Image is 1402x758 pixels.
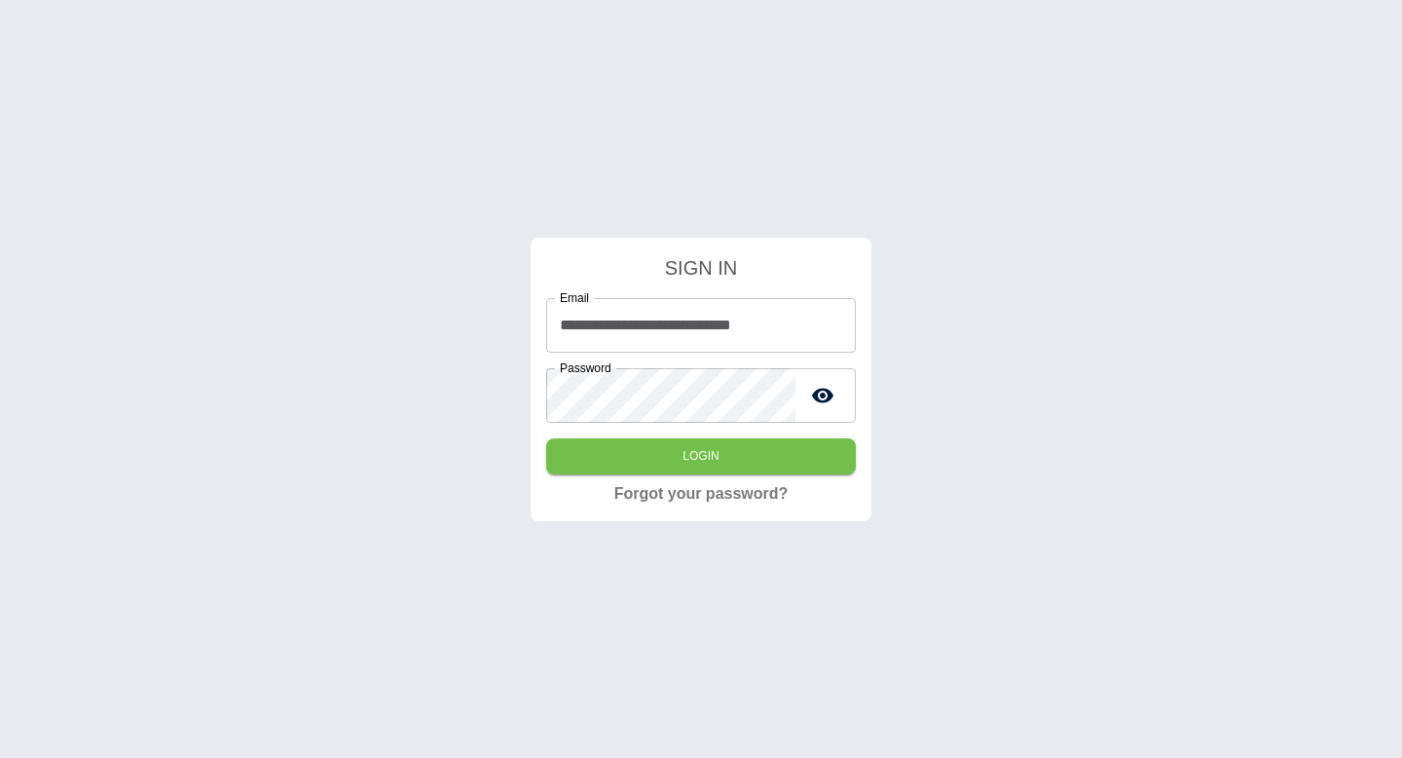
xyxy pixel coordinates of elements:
a: Forgot your password? [614,482,789,506]
label: Password [560,360,611,376]
button: Login [546,438,856,474]
h4: SIGN IN [546,253,856,283]
label: Email [560,289,589,306]
button: toggle password visibility [803,376,842,415]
